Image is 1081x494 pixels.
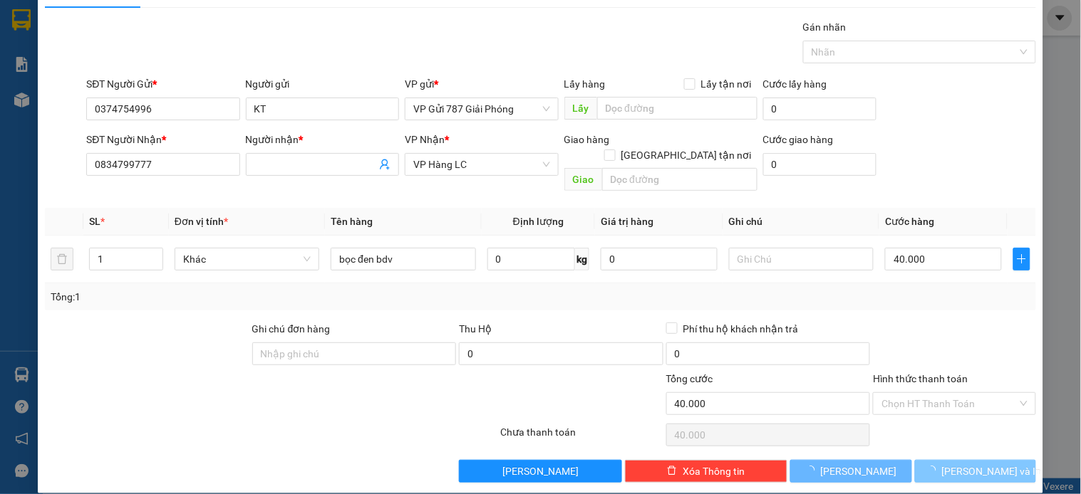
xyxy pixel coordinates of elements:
[666,373,713,384] span: Tổng cước
[75,83,344,172] h2: VP Nhận: Văn phòng Phố Lu
[678,321,805,337] span: Phí thu hộ khách nhận trả
[942,463,1042,479] span: [PERSON_NAME] và In
[564,134,610,145] span: Giao hàng
[405,134,445,145] span: VP Nhận
[926,466,942,475] span: loading
[459,460,621,483] button: [PERSON_NAME]
[763,134,834,145] label: Cước giao hàng
[331,216,373,227] span: Tên hàng
[86,33,174,57] b: Sao Việt
[723,208,879,236] th: Ghi chú
[885,216,934,227] span: Cước hàng
[803,21,847,33] label: Gán nhãn
[575,248,589,270] span: kg
[616,147,757,163] span: [GEOGRAPHIC_DATA] tận nơi
[625,460,787,483] button: deleteXóa Thông tin
[667,466,677,477] span: delete
[513,216,564,227] span: Định lượng
[1014,253,1030,265] span: plus
[190,11,344,35] b: [DOMAIN_NAME]
[459,323,492,335] span: Thu Hộ
[683,463,745,479] span: Xóa Thông tin
[597,97,757,120] input: Dọc đường
[246,76,399,92] div: Người gửi
[86,132,239,147] div: SĐT Người Nhận
[821,463,897,479] span: [PERSON_NAME]
[8,11,79,83] img: logo.jpg
[379,159,390,170] span: user-add
[695,76,757,92] span: Lấy tận nơi
[602,168,757,191] input: Dọc đường
[790,460,911,483] button: [PERSON_NAME]
[763,153,877,176] input: Cước giao hàng
[51,289,418,305] div: Tổng: 1
[1013,248,1030,270] button: plus
[873,373,968,384] label: Hình thức thanh toán
[252,323,331,335] label: Ghi chú đơn hàng
[86,76,239,92] div: SĐT Người Gửi
[331,248,475,270] input: VD: Bàn, Ghế
[405,76,558,92] div: VP gửi
[763,78,827,90] label: Cước lấy hàng
[502,463,579,479] span: [PERSON_NAME]
[89,216,100,227] span: SL
[252,342,457,365] input: Ghi chú đơn hàng
[564,97,597,120] span: Lấy
[499,424,664,449] div: Chưa thanh toán
[8,83,115,106] h2: RTQDZN1Y
[246,132,399,147] div: Người nhận
[763,98,877,120] input: Cước lấy hàng
[183,248,311,270] span: Khác
[805,466,821,475] span: loading
[51,248,73,270] button: delete
[413,154,549,175] span: VP Hàng LC
[729,248,874,270] input: Ghi Chú
[564,78,606,90] span: Lấy hàng
[413,98,549,120] span: VP Gửi 787 Giải Phóng
[564,168,602,191] span: Giao
[915,460,1036,483] button: [PERSON_NAME] và In
[601,248,718,270] input: 0
[175,216,228,227] span: Đơn vị tính
[601,216,653,227] span: Giá trị hàng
